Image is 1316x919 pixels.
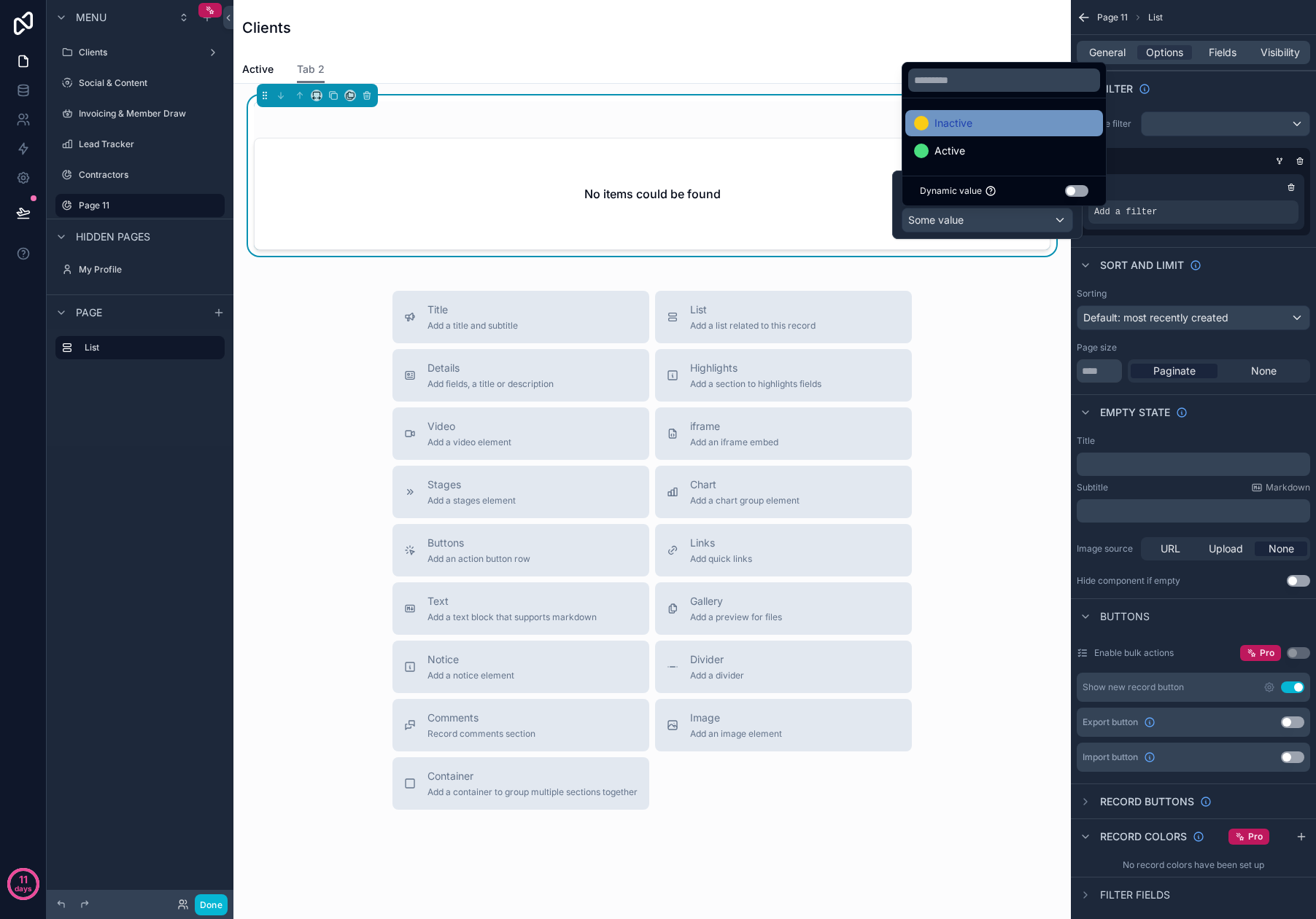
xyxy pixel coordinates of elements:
[297,62,325,77] span: Tab 2
[195,894,228,915] button: Done
[1100,609,1150,624] span: Buttons
[1100,405,1170,420] span: Empty state
[1100,888,1170,902] span: Filter fields
[55,41,225,64] a: Clients
[79,47,201,58] label: Clients
[242,56,274,85] a: Active
[76,230,150,244] span: Hidden pages
[392,699,649,751] button: CommentsRecord comments section
[242,62,274,77] span: Active
[1148,12,1163,23] span: List
[690,320,816,332] span: Add a list related to this record
[1077,543,1135,555] label: Image source
[79,108,222,120] label: Invoicing & Member Draw
[1077,305,1310,330] button: Default: most recently created
[1100,794,1194,809] span: Record buttons
[427,711,535,725] span: Comments
[1100,258,1184,273] span: Sort And Limit
[690,437,778,448] span: Add an iframe embed
[79,77,222,89] label: Social & Content
[1248,831,1263,842] span: Pro
[55,258,225,281] a: My Profile
[427,611,597,623] span: Add a text block that supports markdown
[655,641,912,693] button: DividerAdd a divider
[392,291,649,343] button: TitleAdd a title and subtitle
[1094,206,1157,218] span: Add a filter
[1209,45,1236,60] span: Fields
[1266,482,1310,493] span: Markdown
[55,71,225,95] a: Social & Content
[55,133,225,156] a: Lead Tracker
[79,138,222,150] label: Lead Tracker
[655,524,912,576] button: LinksAdd quick links
[55,163,225,187] a: Contractors
[655,349,912,402] button: HighlightsAdd a section to highlights fields
[1153,364,1196,378] span: Paginate
[584,185,721,203] h2: No items could be found
[242,17,291,38] h1: Clients
[1209,541,1243,556] span: Upload
[85,342,213,353] label: List
[1251,364,1277,378] span: None
[1094,647,1174,659] label: Enable bulk actions
[427,419,511,434] span: Video
[1077,288,1107,300] label: Sorting
[427,786,638,798] span: Add a container to group multiple sections together
[690,302,816,317] span: List
[1161,541,1180,556] span: URL
[427,302,518,317] span: Title
[392,524,649,576] button: ButtonsAdd an action button row
[690,419,778,434] span: iframe
[392,407,649,460] button: VideoAdd a video element
[1146,45,1183,60] span: Options
[934,142,965,160] span: Active
[1077,342,1117,353] label: Page size
[427,769,638,783] span: Container
[19,872,28,887] p: 11
[47,329,233,374] div: scrollable content
[690,594,782,609] span: Gallery
[1077,575,1180,587] div: Hide component if empty
[690,495,800,507] span: Add a chart group element
[1083,751,1138,763] span: Import button
[76,10,107,25] span: Menu
[690,670,744,681] span: Add a divider
[690,611,782,623] span: Add a preview for files
[1251,482,1310,493] a: Markdown
[392,582,649,635] button: TextAdd a text block that supports markdown
[427,437,511,448] span: Add a video element
[690,652,744,667] span: Divider
[655,582,912,635] button: GalleryAdd a preview for files
[690,536,752,550] span: Links
[1097,12,1128,23] span: Page 11
[79,264,222,275] label: My Profile
[1083,681,1184,693] div: Show new record button
[392,349,649,402] button: DetailsAdd fields, a title or description
[655,407,912,460] button: iframeAdd an iframe embed
[1089,45,1126,60] span: General
[1071,853,1316,877] div: No record colors have been set up
[392,641,649,693] button: NoticeAdd a notice element
[427,553,530,565] span: Add an action button row
[655,291,912,343] button: ListAdd a list related to this record
[427,594,597,609] span: Text
[934,114,972,132] span: Inactive
[55,102,225,125] a: Invoicing & Member Draw
[297,56,325,84] a: Tab 2
[690,711,782,725] span: Image
[79,200,216,211] label: Page 11
[427,670,514,681] span: Add a notice element
[427,652,514,667] span: Notice
[1083,311,1228,324] span: Default: most recently created
[1269,541,1294,556] span: None
[655,699,912,751] button: ImageAdd an image element
[1077,453,1310,476] div: scrollable content
[427,536,530,550] span: Buttons
[427,361,554,375] span: Details
[79,169,222,181] label: Contractors
[920,185,982,197] span: Dynamic value
[1100,829,1187,844] span: Record colors
[1261,45,1300,60] span: Visibility
[690,553,752,565] span: Add quick links
[392,466,649,518] button: StagesAdd a stages element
